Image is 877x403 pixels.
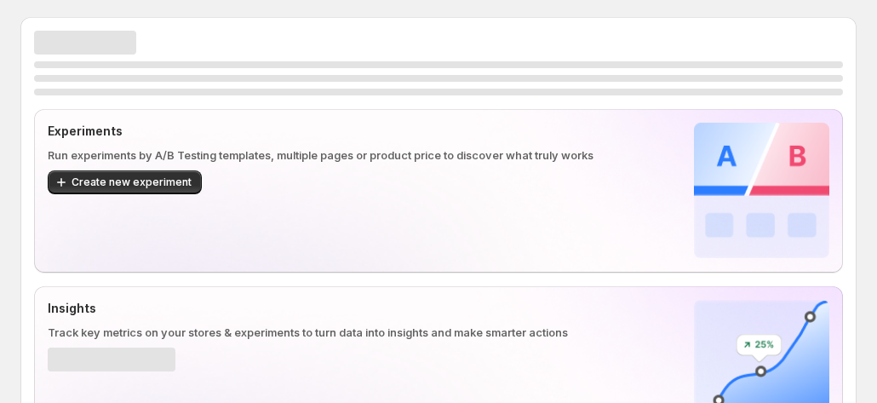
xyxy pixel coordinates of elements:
p: Insights [48,300,687,317]
p: Experiments [48,123,687,140]
button: Create new experiment [48,170,202,194]
p: Run experiments by A/B Testing templates, multiple pages or product price to discover what truly ... [48,147,687,164]
p: Track key metrics on your stores & experiments to turn data into insights and make smarter actions [48,324,687,341]
span: Create new experiment [72,176,192,189]
img: Experiments [694,123,829,258]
